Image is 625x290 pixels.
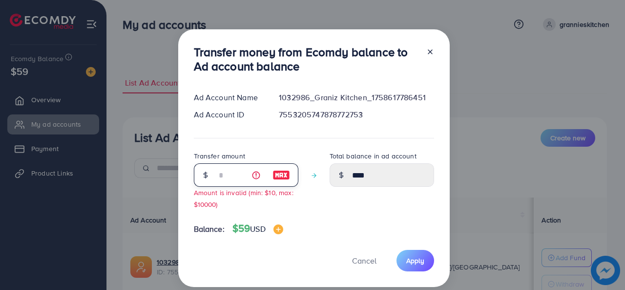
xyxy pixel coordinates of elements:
h4: $59 [232,223,283,235]
span: Cancel [352,255,376,266]
img: image [272,169,290,181]
label: Transfer amount [194,151,245,161]
span: USD [250,223,265,234]
span: Apply [406,256,424,266]
h3: Transfer money from Ecomdy balance to Ad account balance [194,45,418,73]
div: 1032986_Graniz Kitchen_1758617786451 [271,92,441,103]
div: 7553205747878772753 [271,109,441,120]
img: image [273,224,283,234]
label: Total balance in ad account [330,151,417,161]
button: Cancel [340,250,389,271]
div: Ad Account Name [186,92,271,103]
div: Ad Account ID [186,109,271,120]
button: Apply [396,250,434,271]
span: Balance: [194,223,225,235]
small: Amount is invalid (min: $10, max: $10000) [194,188,293,208]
